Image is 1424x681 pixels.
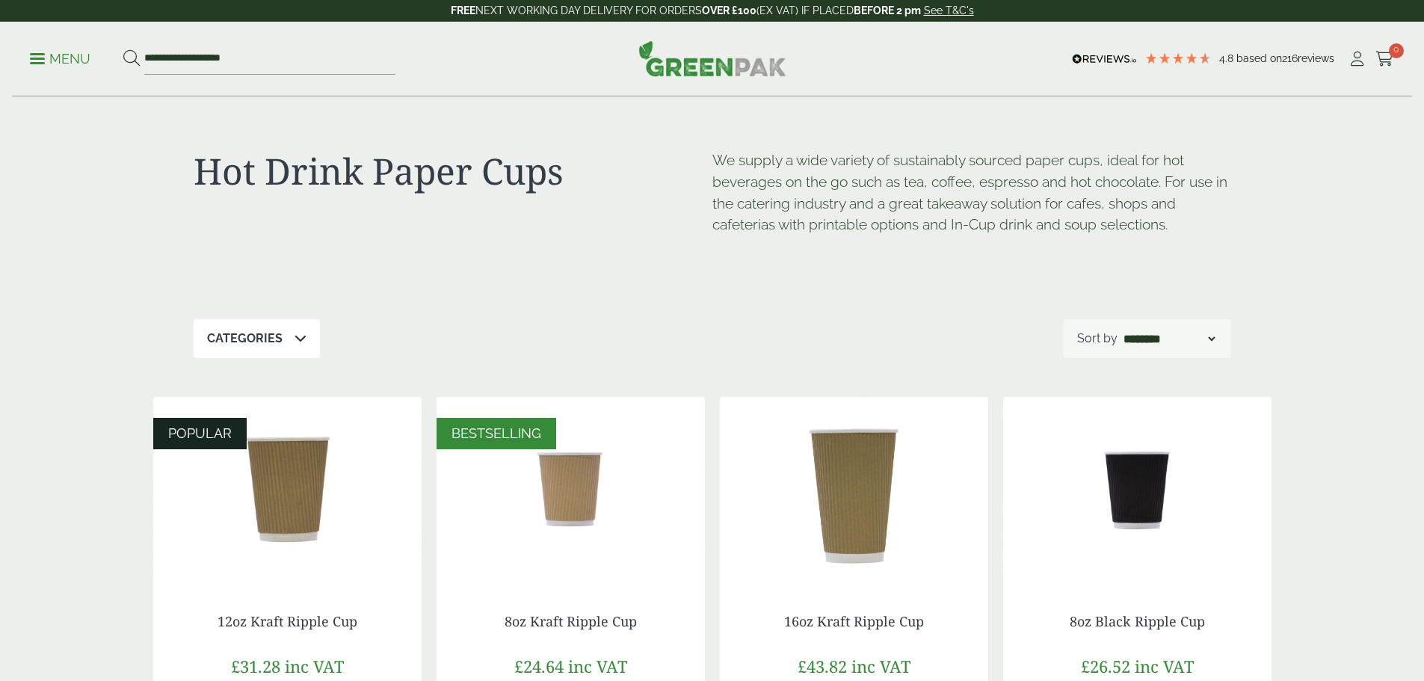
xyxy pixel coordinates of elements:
[702,4,756,16] strong: OVER £100
[218,612,357,630] a: 12oz Kraft Ripple Cup
[1282,52,1298,64] span: 216
[798,655,847,677] span: £43.82
[1375,48,1394,70] a: 0
[712,150,1231,235] p: We supply a wide variety of sustainably sourced paper cups, ideal for hot beverages on the go suc...
[505,612,637,630] a: 8oz Kraft Ripple Cup
[1003,397,1272,584] img: 8oz Black Ripple Cup -0
[207,330,283,348] p: Categories
[1135,655,1194,677] span: inc VAT
[168,425,232,441] span: POPULAR
[1389,43,1404,58] span: 0
[854,4,921,16] strong: BEFORE 2 pm
[194,150,712,193] h1: Hot Drink Paper Cups
[638,40,786,76] img: GreenPak Supplies
[1072,54,1137,64] img: REVIEWS.io
[1298,52,1334,64] span: reviews
[514,655,564,677] span: £24.64
[1375,52,1394,67] i: Cart
[1144,52,1212,65] div: 4.79 Stars
[30,50,90,68] p: Menu
[437,397,705,584] img: 8oz Kraft Ripple Cup-0
[1236,52,1282,64] span: Based on
[451,4,475,16] strong: FREE
[451,425,541,441] span: BESTSELLING
[851,655,910,677] span: inc VAT
[1070,612,1205,630] a: 8oz Black Ripple Cup
[153,397,422,584] img: 12oz Kraft Ripple Cup-0
[1219,52,1236,64] span: 4.8
[1077,330,1118,348] p: Sort by
[568,655,627,677] span: inc VAT
[924,4,974,16] a: See T&C's
[1121,330,1218,348] select: Shop order
[285,655,344,677] span: inc VAT
[784,612,924,630] a: 16oz Kraft Ripple Cup
[231,655,280,677] span: £31.28
[30,50,90,65] a: Menu
[1081,655,1130,677] span: £26.52
[1348,52,1366,67] i: My Account
[720,397,988,584] img: 16oz Kraft c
